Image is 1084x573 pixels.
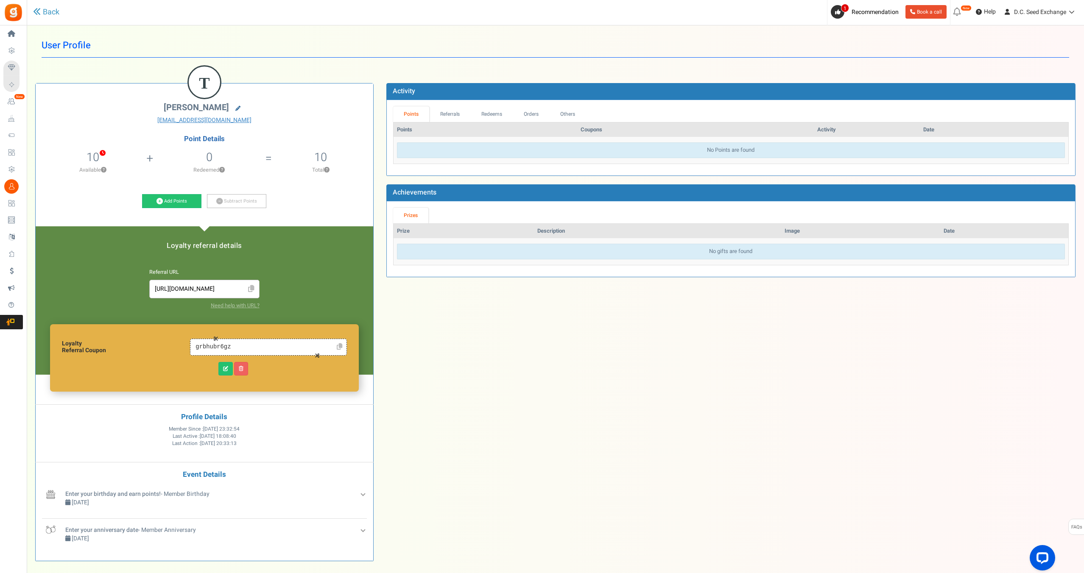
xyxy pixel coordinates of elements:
h4: Event Details [42,471,367,479]
h4: Profile Details [42,413,367,421]
span: [DATE] 18:08:40 [200,433,236,440]
span: Recommendation [852,8,899,17]
th: Activity [814,122,920,137]
b: Enter your birthday and earn points! [65,490,161,498]
span: 1 [841,4,849,12]
a: Others [549,106,586,122]
span: D.C. Seed Exchange [1014,8,1066,17]
em: New [961,5,972,11]
th: Description [534,224,781,239]
a: Book a call [905,5,947,19]
a: Help [972,5,999,19]
a: Points [393,106,430,122]
h5: Loyalty referral details [44,242,365,250]
a: New [3,95,23,109]
th: Date [920,122,1068,137]
button: ? [219,167,225,173]
span: - Member Birthday [65,490,210,498]
a: Orders [513,106,550,122]
h5: 10 [314,151,327,164]
span: [DATE] [72,534,89,543]
p: Total [273,166,369,174]
span: [DATE] 20:33:13 [200,440,237,447]
h1: User Profile [42,33,1069,58]
a: Prizes [393,208,429,223]
h4: Point Details [36,135,373,143]
th: Image [781,224,940,239]
span: Help [982,8,996,16]
span: - Member Anniversary [65,526,196,534]
a: Subtract Points [207,194,266,209]
b: Enter your anniversary date [65,526,138,534]
a: Need help with URL? [211,302,260,309]
figcaption: T [189,67,220,100]
b: Achievements [393,187,436,197]
th: Points [394,122,577,137]
h6: Referral URL [149,270,260,275]
th: Date [940,224,1068,239]
span: [PERSON_NAME] [164,101,229,114]
th: Prize [394,224,534,239]
button: ? [324,167,330,173]
p: Available [40,166,146,174]
a: 1 Recommendation [831,5,902,19]
img: Gratisfaction [4,3,23,22]
h5: 0 [206,151,212,164]
span: [DATE] 23:32:54 [203,426,240,433]
span: Last Active : [173,433,236,440]
span: Member Since : [169,426,240,433]
a: [EMAIL_ADDRESS][DOMAIN_NAME] [42,116,367,125]
span: 10 [87,149,99,166]
b: Activity [393,86,415,96]
span: Click to Copy [245,282,258,297]
th: Coupons [577,122,814,137]
h6: Loyalty Referral Coupon [62,340,190,353]
a: Add Points [142,194,201,209]
span: Last Action : [172,440,237,447]
a: Referrals [429,106,471,122]
button: ? [101,167,106,173]
div: No gifts are found [397,244,1065,259]
em: New [14,94,25,100]
p: Redeemed [154,166,265,174]
div: No Points are found [397,142,1065,158]
a: Click to Copy [334,340,346,354]
a: Redeems [471,106,513,122]
span: [DATE] [72,498,89,507]
span: FAQs [1071,519,1082,535]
